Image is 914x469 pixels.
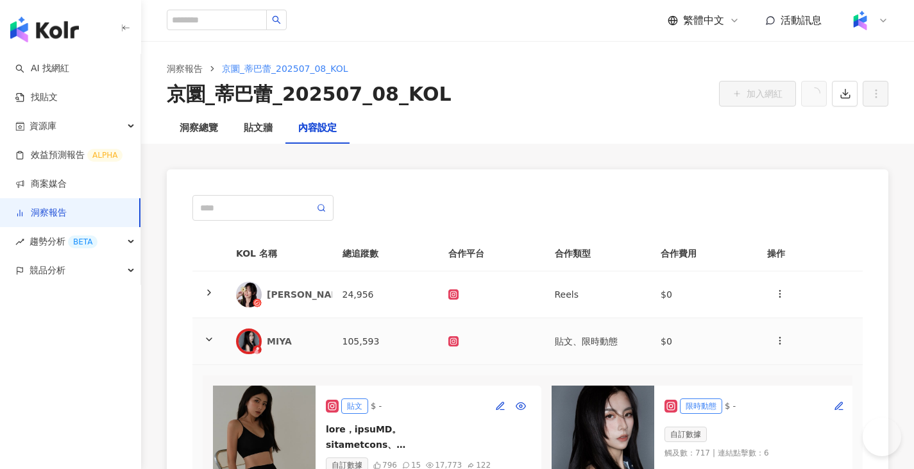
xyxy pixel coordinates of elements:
[371,400,382,413] div: $ -
[298,121,337,136] div: 內容設定
[15,91,58,104] a: 找貼文
[68,235,97,248] div: BETA
[226,236,332,271] th: KOL 名稱
[15,207,67,219] a: 洞察報告
[164,62,205,76] a: 洞察報告
[236,328,262,354] img: KOL Avatar
[222,64,348,74] span: 京圜_蒂巴蕾_202507_08_KOL
[757,236,863,271] th: 操作
[332,318,439,365] td: 105,593
[650,236,757,271] th: 合作費用
[719,81,796,107] button: 加入網紅
[326,422,531,452] div: lore，ipsuMD。 sitametcons、 adipiscingel、seddoei。 temp，incidi、utlab，etdolor。 magnaaliquaenim。 admin...
[236,282,262,307] img: KOL Avatar
[244,121,273,136] div: 貼文牆
[713,447,715,459] span: |
[15,237,24,246] span: rise
[272,15,281,24] span: search
[545,271,651,318] td: Reels
[332,271,439,318] td: 24,956
[848,8,872,33] img: Kolr%20app%20icon%20%281%29.png
[30,227,97,256] span: 趨勢分析
[332,236,439,271] th: 總追蹤數
[30,256,65,285] span: 競品分析
[267,335,322,348] div: MIYA
[15,149,123,162] a: 效益預測報告ALPHA
[680,398,722,414] div: 限時動態
[438,236,545,271] th: 合作平台
[545,236,651,271] th: 合作類型
[683,13,724,28] span: 繁體中文
[664,447,769,459] div: 觸及數 ： 717 連結點擊數 ： 6
[15,62,69,75] a: searchAI 找網紅
[650,271,757,318] td: $0
[341,398,368,414] div: 貼文
[781,14,822,26] span: 活動訊息
[15,178,67,191] a: 商案媒合
[664,427,707,442] div: 自訂數據
[10,17,79,42] img: logo
[863,418,901,456] iframe: Help Scout Beacon - Open
[167,81,452,108] div: 京圜_蒂巴蕾_202507_08_KOL
[725,400,736,413] div: $ -
[545,318,651,365] td: 貼文、限時動態
[30,112,56,141] span: 資源庫
[650,318,757,365] td: $0
[180,121,218,136] div: 洞察總覽
[267,288,350,301] div: [PERSON_NAME]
